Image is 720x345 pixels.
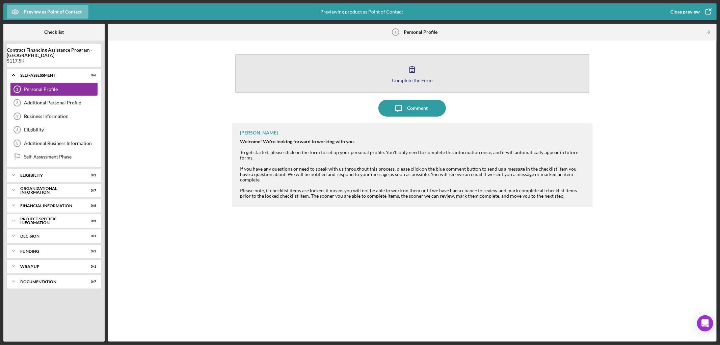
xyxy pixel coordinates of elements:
[20,187,79,194] div: Organizational Information
[24,87,98,92] div: Personal Profile
[7,5,88,19] button: Preview as Point of Contact
[84,280,96,284] div: 0 / 7
[20,217,79,225] div: Project-Specific Information
[20,265,79,269] div: Wrap up
[697,315,713,331] div: Open Intercom Messenger
[378,100,446,117] button: Comment
[24,100,98,105] div: Additional Personal Profile
[320,3,403,20] div: Previewing product as Point of Contact
[84,73,96,77] div: 0 / 6
[16,141,18,145] tspan: 5
[20,204,79,208] div: Financial Information
[24,154,98,159] div: Self-Assessment Phase
[20,73,79,77] div: Self-Assessment
[407,100,428,117] div: Comment
[7,58,101,64] div: $117.5K
[84,265,96,269] div: 0 / 1
[20,234,79,238] div: Decision
[20,249,79,253] div: Funding
[394,30,396,34] tspan: 1
[20,280,79,284] div: Documentation
[235,54,590,93] button: Complete the Form
[240,139,355,144] strong: Welcome! We're looking forward to working with you.
[84,189,96,193] div: 0 / 7
[44,29,64,35] b: Checklist
[16,87,18,91] tspan: 1
[24,127,98,132] div: Eligibility
[7,47,101,58] b: Contract Financing Assistance Program - [GEOGRAPHIC_DATA]
[240,130,278,135] div: [PERSON_NAME]
[664,5,717,19] button: Close preview
[84,249,96,253] div: 0 / 3
[16,114,18,118] tspan: 3
[84,173,96,177] div: 0 / 1
[240,139,586,199] div: To get started, please click on the form to set up your personal profile. You'll only need to com...
[404,29,438,35] b: Personal Profile
[670,5,700,19] div: Close preview
[84,204,96,208] div: 0 / 8
[84,219,96,223] div: 0 / 5
[392,78,433,83] div: Complete the Form
[16,128,19,132] tspan: 4
[24,114,98,119] div: Business Information
[24,141,98,146] div: Additional Business Information
[24,5,82,19] div: Preview as Point of Contact
[20,173,79,177] div: Eligibility
[16,101,18,105] tspan: 2
[84,234,96,238] div: 0 / 1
